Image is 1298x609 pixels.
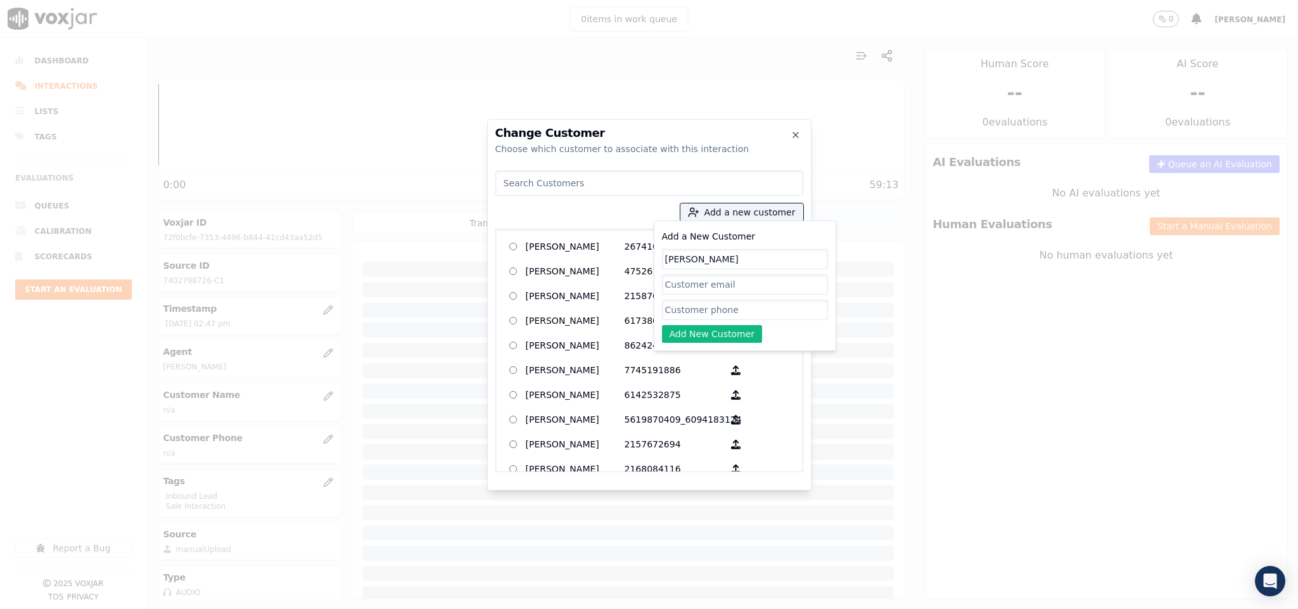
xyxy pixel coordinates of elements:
p: [PERSON_NAME] [526,410,625,430]
p: 2157672694 [625,435,723,454]
input: [PERSON_NAME] 2674106790 [509,243,518,251]
button: Add New Customer [662,325,763,343]
input: [PERSON_NAME] 7745191886 [509,366,518,375]
p: 6173808758 [625,311,723,331]
p: [PERSON_NAME] [526,262,625,281]
button: [PERSON_NAME] 6142532875 [723,385,748,405]
button: Add a new customer [680,203,803,221]
p: 2674106790 [625,237,723,257]
input: [PERSON_NAME] 6142532875 [509,391,518,399]
p: 4752610421 [625,262,723,281]
button: [PERSON_NAME] 7745191886 [723,361,748,380]
p: [PERSON_NAME] [526,336,625,356]
p: 6142532875 [625,385,723,405]
p: [PERSON_NAME] [526,385,625,405]
input: Customer email [662,274,828,295]
p: [PERSON_NAME] [526,459,625,479]
p: [PERSON_NAME] [526,237,625,257]
input: [PERSON_NAME] 2168084116 [509,465,518,473]
h2: Change Customer [495,127,803,139]
label: Add a New Customer [662,231,756,241]
div: Choose which customer to associate with this interaction [495,143,803,155]
p: [PERSON_NAME] [526,435,625,454]
p: 8624240326 [625,336,723,356]
button: [PERSON_NAME] 2168084116 [723,459,748,479]
input: Search Customers [495,170,803,196]
div: Open Intercom Messenger [1255,566,1285,596]
input: Customer name [662,249,828,269]
p: [PERSON_NAME] [526,311,625,331]
input: [PERSON_NAME] 2158707614 [509,292,518,300]
input: [PERSON_NAME] 6173808758 [509,317,518,325]
p: 5619870409_6094183124 [625,410,723,430]
input: [PERSON_NAME] 5619870409_6094183124 [509,416,518,424]
p: [PERSON_NAME] [526,361,625,380]
button: [PERSON_NAME] 2157672694 [723,435,748,454]
p: 2168084116 [625,459,723,479]
button: [PERSON_NAME] 5619870409_6094183124 [723,410,748,430]
p: 7745191886 [625,361,723,380]
input: [PERSON_NAME] 8624240326 [509,342,518,350]
p: [PERSON_NAME] [526,286,625,306]
input: [PERSON_NAME] 4752610421 [509,267,518,276]
input: [PERSON_NAME] 2157672694 [509,440,518,449]
p: 2158707614 [625,286,723,306]
input: Customer phone [662,300,828,320]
